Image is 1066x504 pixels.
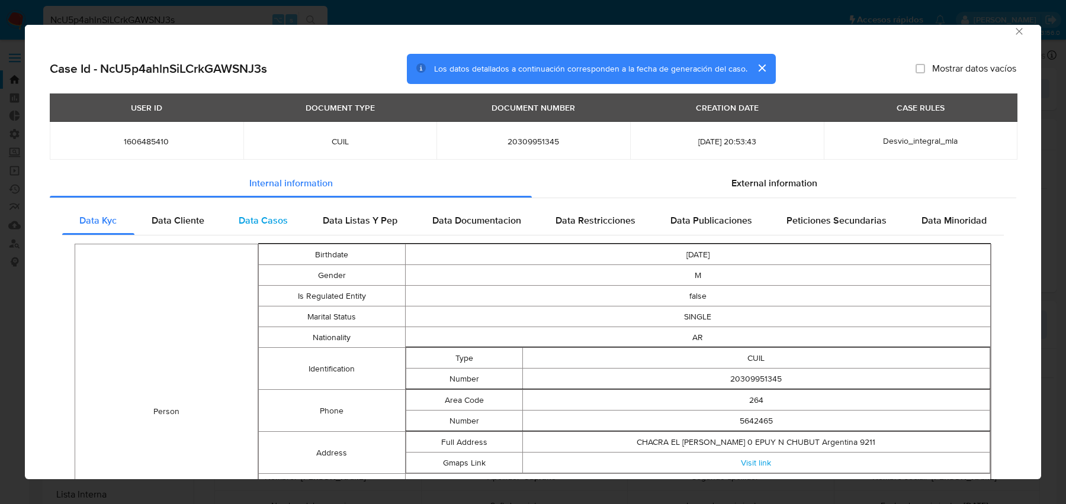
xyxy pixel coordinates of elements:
[406,390,522,411] td: Area Code
[522,348,990,369] td: CUIL
[432,214,521,227] span: Data Documentacion
[522,411,990,431] td: 5642465
[259,327,405,348] td: Nationality
[921,214,987,227] span: Data Minoridad
[1013,25,1024,36] button: Cerrar ventana
[689,98,766,118] div: CREATION DATE
[298,98,382,118] div: DOCUMENT TYPE
[405,286,991,306] td: false
[405,265,991,286] td: M
[484,98,582,118] div: DOCUMENT NUMBER
[522,432,990,453] td: CHACRA EL [PERSON_NAME] 0 EPUY N CHUBUT Argentina 9211
[124,98,169,118] div: USER ID
[258,136,423,147] span: CUIL
[405,327,991,348] td: AR
[644,136,810,147] span: [DATE] 20:53:43
[406,348,522,369] td: Type
[259,390,405,432] td: Phone
[152,214,204,227] span: Data Cliente
[249,176,333,190] span: Internal information
[731,176,817,190] span: External information
[406,432,522,453] td: Full Address
[522,390,990,411] td: 264
[50,61,267,76] h2: Case Id - NcU5p4ahlnSiLCrkGAWSNJ3s
[50,169,1016,198] div: Detailed info
[890,98,952,118] div: CASE RULES
[932,63,1016,75] span: Mostrar datos vacíos
[451,136,616,147] span: 20309951345
[323,214,397,227] span: Data Listas Y Pep
[434,63,747,75] span: Los datos detallados a continuación corresponden a la fecha de generación del caso.
[259,306,405,327] td: Marital Status
[556,214,635,227] span: Data Restricciones
[259,286,405,306] td: Is Regulated Entity
[405,306,991,327] td: SINGLE
[79,214,117,227] span: Data Kyc
[25,25,1041,479] div: closure-recommendation-modal
[670,214,752,227] span: Data Publicaciones
[259,244,405,265] td: Birthdate
[741,457,771,469] a: Visit link
[406,369,522,389] td: Number
[259,265,405,286] td: Gender
[259,348,405,390] td: Identification
[916,64,925,73] input: Mostrar datos vacíos
[239,214,288,227] span: Data Casos
[522,369,990,389] td: 20309951345
[786,214,887,227] span: Peticiones Secundarias
[259,474,405,495] td: Is Pep
[883,135,958,147] span: Desvio_integral_mla
[405,244,991,265] td: [DATE]
[405,474,991,495] td: false
[406,411,522,431] td: Number
[64,136,229,147] span: 1606485410
[406,453,522,473] td: Gmaps Link
[747,54,776,82] button: cerrar
[259,432,405,474] td: Address
[62,206,1004,235] div: Detailed internal info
